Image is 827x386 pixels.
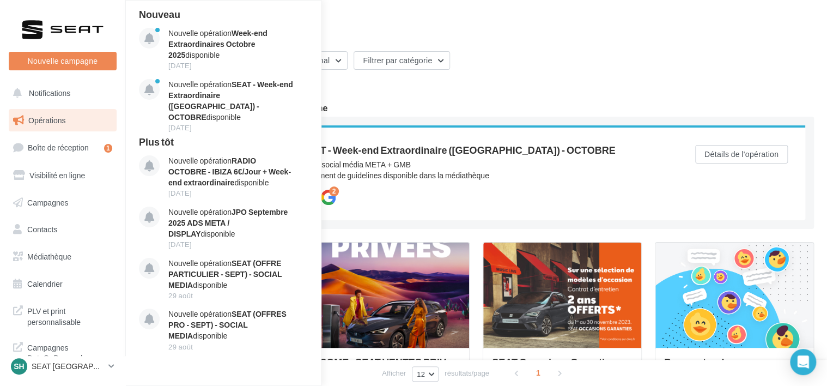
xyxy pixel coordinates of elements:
a: Campagnes DataOnDemand [7,336,119,368]
span: Visibilité en ligne [29,171,85,180]
span: Notifications [29,88,70,98]
a: PLV et print personnalisable [7,299,119,331]
span: Contacts [27,225,57,234]
span: PLV et print personnalisable [27,304,112,327]
div: 1 [104,144,112,153]
span: Afficher [382,368,406,378]
button: 12 [412,366,439,382]
span: SH [14,361,24,372]
a: Visibilité en ligne [7,164,119,187]
button: Nouvelle campagne [9,52,117,70]
span: Campagnes DataOnDemand [27,340,112,364]
a: Médiathèque [7,245,119,268]
div: SEAT - Week-end Extraordinaire ([GEOGRAPHIC_DATA]) - OCTOBRE [301,145,652,155]
div: SOME - SEAT VENTES PRIVEES [320,357,460,378]
div: Posts social média META + GMB Document de guidelines disponible dans la médiathèque [301,159,652,181]
span: résultats/page [445,368,489,378]
span: Boîte de réception [28,143,89,152]
div: Opérations recommandées par votre enseigne [138,104,814,112]
div: SEAT Occasions Garanties [492,357,633,378]
div: Opérations marketing [138,17,814,34]
a: Calendrier [7,273,119,295]
div: Open Intercom Messenger [790,349,816,375]
button: Filtrer par catégorie [354,51,450,70]
span: 1 [530,364,547,382]
span: 12 [417,370,425,378]
a: Opérations [7,109,119,132]
span: Calendrier [27,279,63,288]
a: Contacts [7,218,119,241]
div: Prospectez de nouveaux contacts [664,357,805,378]
button: Notifications [7,82,114,105]
a: Campagnes [7,191,119,214]
div: 2 [329,186,339,196]
a: Boîte de réception1 [7,136,119,159]
a: SH SEAT [GEOGRAPHIC_DATA] [9,356,117,377]
button: Détails de l'opération [695,145,788,164]
span: Campagnes [27,197,69,207]
span: Médiathèque [27,252,71,261]
span: Opérations [28,116,65,125]
p: SEAT [GEOGRAPHIC_DATA] [32,361,104,372]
